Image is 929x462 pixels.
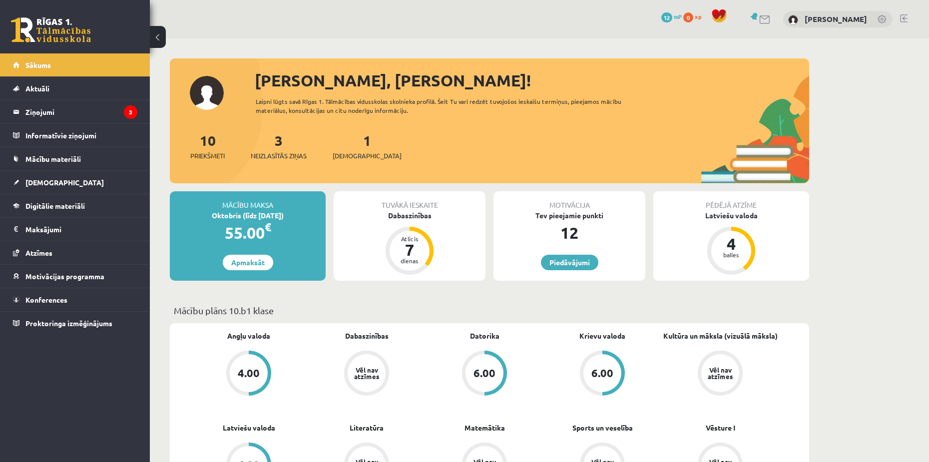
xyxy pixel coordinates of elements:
div: Vēl nav atzīmes [706,367,734,380]
span: Atzīmes [25,248,52,257]
a: [PERSON_NAME] [805,14,867,24]
a: Informatīvie ziņojumi [13,124,137,147]
a: 0 xp [683,12,706,20]
p: Mācību plāns 10.b1 klase [174,304,805,317]
a: Angļu valoda [227,331,270,341]
div: 6.00 [473,368,495,379]
div: 6.00 [591,368,613,379]
a: Proktoringa izmēģinājums [13,312,137,335]
span: Priekšmeti [190,151,225,161]
a: Vēl nav atzīmes [308,351,426,398]
a: Maksājumi [13,218,137,241]
span: mP [674,12,682,20]
a: 6.00 [543,351,661,398]
a: 6.00 [426,351,543,398]
div: Mācību maksa [170,191,326,210]
a: Latviešu valoda 4 balles [653,210,809,276]
a: Konferences [13,288,137,311]
a: 4.00 [190,351,308,398]
a: Krievu valoda [579,331,625,341]
div: 4.00 [238,368,260,379]
a: Sports un veselība [572,423,633,433]
a: Atzīmes [13,241,137,264]
div: Latviešu valoda [653,210,809,221]
div: Motivācija [493,191,645,210]
a: Kultūra un māksla (vizuālā māksla) [663,331,778,341]
a: Vēl nav atzīmes [661,351,779,398]
a: 1[DEMOGRAPHIC_DATA] [333,131,402,161]
div: Dabaszinības [334,210,485,221]
a: 10Priekšmeti [190,131,225,161]
a: Motivācijas programma [13,265,137,288]
img: Tomass Niks Jansons [788,15,798,25]
a: Aktuāli [13,77,137,100]
a: Latviešu valoda [223,423,275,433]
div: Oktobris (līdz [DATE]) [170,210,326,221]
span: Aktuāli [25,84,49,93]
a: Literatūra [350,423,384,433]
a: Rīgas 1. Tālmācības vidusskola [11,17,91,42]
span: € [265,220,271,234]
div: 7 [395,242,425,258]
a: Matemātika [464,423,505,433]
span: 0 [683,12,693,22]
div: Laipni lūgts savā Rīgas 1. Tālmācības vidusskolas skolnieka profilā. Šeit Tu vari redzēt tuvojošo... [256,97,639,115]
div: 12 [493,221,645,245]
span: Motivācijas programma [25,272,104,281]
div: balles [716,252,746,258]
a: Piedāvājumi [541,255,598,270]
a: Datorika [470,331,499,341]
a: [DEMOGRAPHIC_DATA] [13,171,137,194]
a: Ziņojumi3 [13,100,137,123]
a: 12 mP [661,12,682,20]
legend: Informatīvie ziņojumi [25,124,137,147]
span: Sākums [25,60,51,69]
legend: Ziņojumi [25,100,137,123]
span: 12 [661,12,672,22]
div: Pēdējā atzīme [653,191,809,210]
a: 3Neizlasītās ziņas [251,131,307,161]
span: Neizlasītās ziņas [251,151,307,161]
div: Tuvākā ieskaite [334,191,485,210]
a: Digitālie materiāli [13,194,137,217]
span: Digitālie materiāli [25,201,85,210]
a: Apmaksāt [223,255,273,270]
legend: Maksājumi [25,218,137,241]
div: 55.00 [170,221,326,245]
div: Atlicis [395,236,425,242]
a: Sākums [13,53,137,76]
span: [DEMOGRAPHIC_DATA] [25,178,104,187]
a: Dabaszinības [345,331,389,341]
span: Konferences [25,295,67,304]
span: Proktoringa izmēģinājums [25,319,112,328]
a: Mācību materiāli [13,147,137,170]
a: Dabaszinības Atlicis 7 dienas [334,210,485,276]
div: [PERSON_NAME], [PERSON_NAME]! [255,68,809,92]
span: Mācību materiāli [25,154,81,163]
div: 4 [716,236,746,252]
div: Vēl nav atzīmes [353,367,381,380]
span: xp [695,12,701,20]
div: Tev pieejamie punkti [493,210,645,221]
span: [DEMOGRAPHIC_DATA] [333,151,402,161]
div: dienas [395,258,425,264]
a: Vēsture I [706,423,735,433]
i: 3 [124,105,137,119]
